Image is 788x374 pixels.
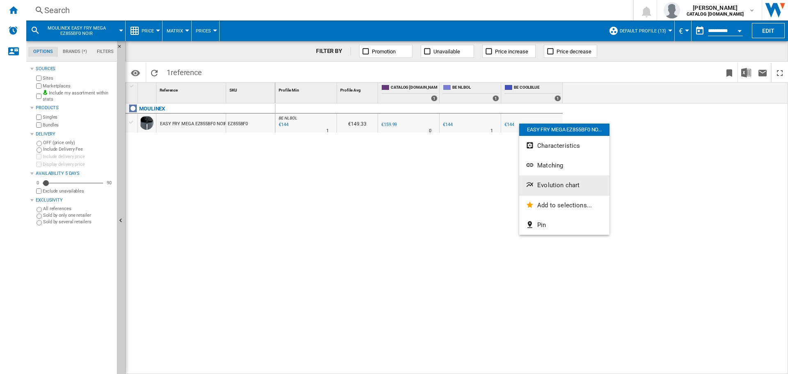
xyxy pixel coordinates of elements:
span: Characteristics [537,142,580,149]
button: Characteristics [519,136,609,156]
button: Matching [519,156,609,175]
div: EASY FRY MEGA EZ855BF0 NO... [519,124,609,136]
span: Evolution chart [537,181,580,189]
button: Evolution chart [519,175,609,195]
span: Add to selections... [537,202,592,209]
button: Pin... [519,215,609,235]
span: Pin [537,221,546,229]
button: Add to selections... [519,195,609,215]
span: Matching [537,162,563,169]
